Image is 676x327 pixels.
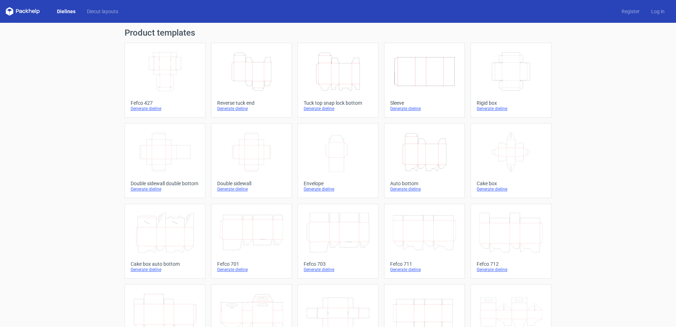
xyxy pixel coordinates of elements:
[217,186,286,192] div: Generate dieline
[390,261,459,267] div: Fefco 711
[298,123,378,198] a: EnvelopeGenerate dieline
[384,123,465,198] a: Auto bottomGenerate dieline
[304,100,372,106] div: Tuck top snap lock bottom
[477,181,545,186] div: Cake box
[477,186,545,192] div: Generate dieline
[131,106,199,111] div: Generate dieline
[131,181,199,186] div: Double sidewall double bottom
[298,204,378,279] a: Fefco 703Generate dieline
[471,123,551,198] a: Cake boxGenerate dieline
[304,106,372,111] div: Generate dieline
[298,43,378,118] a: Tuck top snap lock bottomGenerate dieline
[477,261,545,267] div: Fefco 712
[217,261,286,267] div: Fefco 701
[471,204,551,279] a: Fefco 712Generate dieline
[390,267,459,272] div: Generate dieline
[211,123,292,198] a: Double sidewallGenerate dieline
[477,100,545,106] div: Rigid box
[304,186,372,192] div: Generate dieline
[390,186,459,192] div: Generate dieline
[304,261,372,267] div: Fefco 703
[217,267,286,272] div: Generate dieline
[81,8,124,15] a: Diecut layouts
[125,28,552,37] h1: Product templates
[217,106,286,111] div: Generate dieline
[616,8,645,15] a: Register
[304,267,372,272] div: Generate dieline
[390,181,459,186] div: Auto bottom
[217,100,286,106] div: Reverse tuck end
[384,204,465,279] a: Fefco 711Generate dieline
[131,267,199,272] div: Generate dieline
[390,106,459,111] div: Generate dieline
[477,106,545,111] div: Generate dieline
[125,123,205,198] a: Double sidewall double bottomGenerate dieline
[51,8,81,15] a: Dielines
[125,43,205,118] a: Fefco 427Generate dieline
[390,100,459,106] div: Sleeve
[211,43,292,118] a: Reverse tuck endGenerate dieline
[645,8,670,15] a: Log in
[471,43,551,118] a: Rigid boxGenerate dieline
[131,261,199,267] div: Cake box auto bottom
[131,100,199,106] div: Fefco 427
[125,204,205,279] a: Cake box auto bottomGenerate dieline
[217,181,286,186] div: Double sidewall
[384,43,465,118] a: SleeveGenerate dieline
[131,186,199,192] div: Generate dieline
[304,181,372,186] div: Envelope
[477,267,545,272] div: Generate dieline
[211,204,292,279] a: Fefco 701Generate dieline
